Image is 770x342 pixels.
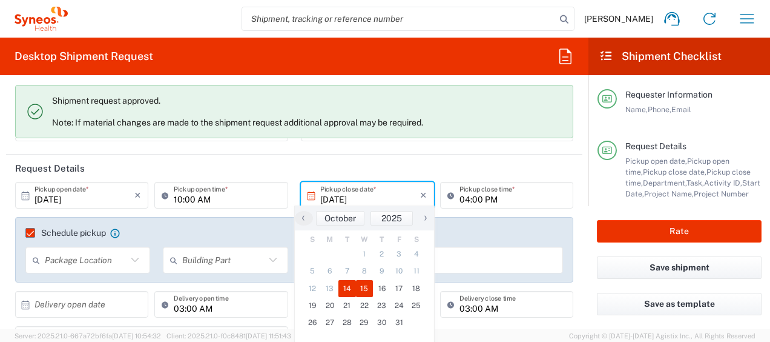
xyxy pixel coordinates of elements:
[671,105,691,114] span: Email
[304,297,321,314] span: 19
[52,95,563,128] div: Shipment request approved. Note: If material changes are made to the shipment request additional ...
[373,297,390,314] span: 23
[321,280,339,297] span: 13
[321,314,339,331] span: 27
[25,228,106,238] label: Schedule pickup
[643,167,706,176] span: Pickup close date,
[295,211,434,226] bs-datepicker-navigation-view: ​ ​ ​
[321,297,339,314] span: 20
[597,220,762,243] button: Rate
[625,105,648,114] span: Name,
[599,49,722,64] h2: Shipment Checklist
[390,263,408,280] span: 10
[373,280,390,297] span: 16
[390,246,408,263] span: 3
[15,163,85,175] h2: Request Details
[112,332,161,340] span: [DATE] 10:54:32
[316,211,364,226] button: October
[625,156,687,166] span: Pickup open date,
[242,7,556,30] input: Shipment, tracking or reference number
[686,178,704,187] span: Task,
[304,233,321,246] th: weekday
[373,246,390,263] span: 2
[338,297,356,314] span: 21
[416,211,434,226] button: ›
[597,256,762,279] button: Save shipment
[246,332,291,340] span: [DATE] 11:51:43
[390,297,408,314] span: 24
[420,186,427,205] i: ×
[304,263,321,280] span: 5
[338,263,356,280] span: 7
[356,314,373,331] span: 29
[15,49,153,64] h2: Desktop Shipment Request
[569,330,755,341] span: Copyright © [DATE]-[DATE] Agistix Inc., All Rights Reserved
[134,186,141,205] i: ×
[321,263,339,280] span: 6
[416,210,435,225] span: ›
[166,332,291,340] span: Client: 2025.21.0-f0c8481
[294,210,312,225] span: ‹
[356,280,373,297] span: 15
[373,263,390,280] span: 9
[407,233,425,246] th: weekday
[625,141,686,151] span: Request Details
[407,263,425,280] span: 11
[304,314,321,331] span: 26
[390,314,408,331] span: 31
[390,280,408,297] span: 17
[625,90,712,99] span: Requester Information
[407,246,425,263] span: 4
[381,213,402,223] span: 2025
[584,13,653,24] span: [PERSON_NAME]
[356,246,373,263] span: 1
[356,297,373,314] span: 22
[321,233,339,246] th: weekday
[597,293,762,315] button: Save as template
[643,178,686,187] span: Department,
[304,280,321,297] span: 12
[15,332,161,340] span: Server: 2025.21.0-667a72bf6fa
[295,211,313,226] button: ‹
[324,213,356,223] span: October
[338,280,356,297] span: 14
[407,297,425,314] span: 25
[390,233,408,246] th: weekday
[338,233,356,246] th: weekday
[373,233,390,246] th: weekday
[338,314,356,331] span: 28
[370,211,413,226] button: 2025
[407,280,425,297] span: 18
[694,189,749,198] span: Project Number
[356,263,373,280] span: 8
[373,314,390,331] span: 30
[644,189,694,198] span: Project Name,
[648,105,671,114] span: Phone,
[704,178,742,187] span: Activity ID,
[356,233,373,246] th: weekday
